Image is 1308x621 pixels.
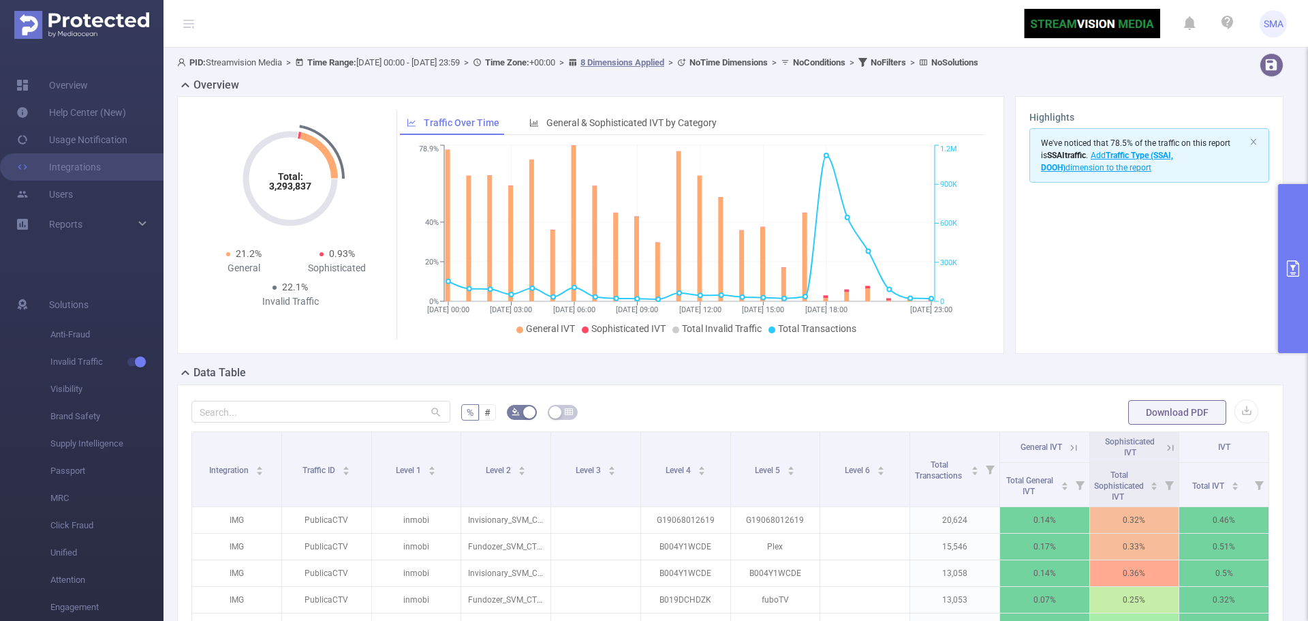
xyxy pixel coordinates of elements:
[189,57,206,67] b: PID:
[244,294,337,309] div: Invalid Traffic
[698,470,705,474] i: icon: caret-down
[282,57,295,67] span: >
[906,57,919,67] span: >
[342,464,350,472] div: Sort
[372,534,461,560] p: inmobi
[50,594,163,621] span: Engagement
[282,587,371,613] p: PublicaCTV
[1090,560,1179,586] p: 0.36%
[236,248,262,259] span: 21.2%
[396,466,423,475] span: Level 1
[682,323,762,334] span: Total Invalid Traffic
[1090,534,1179,560] p: 0.33%
[664,57,677,67] span: >
[407,118,416,127] i: icon: line-chart
[877,464,885,472] div: Sort
[460,57,473,67] span: >
[16,153,101,181] a: Integrations
[461,587,550,613] p: Fundozer_SVM_CTV_Ver_2_$4
[698,464,706,472] div: Sort
[526,323,575,334] span: General IVT
[580,57,664,67] u: 8 Dimensions Applied
[877,470,885,474] i: icon: caret-down
[290,261,384,275] div: Sophisticated
[787,464,795,472] div: Sort
[282,282,308,292] span: 22.1%
[778,323,856,334] span: Total Transactions
[1029,110,1269,125] h3: Highlights
[641,560,730,586] p: B004Y1WCDE
[1128,400,1226,425] button: Download PDF
[871,57,906,67] b: No Filters
[343,470,350,474] i: icon: caret-down
[1061,480,1069,488] div: Sort
[50,457,163,485] span: Passport
[1041,138,1230,172] span: We've noticed that 78.5% of the traffic on this report is .
[428,464,436,472] div: Sort
[1264,10,1283,37] span: SMA
[518,464,526,468] i: icon: caret-up
[343,464,350,468] i: icon: caret-up
[282,507,371,533] p: PublicaCTV
[641,507,730,533] p: G19068012619
[193,77,239,93] h2: Overview
[424,117,499,128] span: Traffic Over Time
[429,464,436,468] i: icon: caret-up
[209,466,251,475] span: Integration
[50,348,163,376] span: Invalid Traffic
[608,470,615,474] i: icon: caret-down
[461,507,550,533] p: Invisionary_SVM_CTV_$4.5
[1159,463,1179,506] i: Filter menu
[845,466,872,475] span: Level 6
[1000,534,1089,560] p: 0.17%
[608,464,616,472] div: Sort
[16,72,88,99] a: Overview
[518,464,526,472] div: Sort
[302,466,337,475] span: Traffic ID
[197,261,290,275] div: General
[555,57,568,67] span: >
[192,560,281,586] p: IMG
[679,305,721,314] tspan: [DATE] 12:00
[529,118,539,127] i: icon: bar-chart
[191,401,450,423] input: Search...
[192,507,281,533] p: IMG
[282,560,371,586] p: PublicaCTV
[16,126,127,153] a: Usage Notification
[666,466,693,475] span: Level 4
[177,58,189,67] i: icon: user
[461,560,550,586] p: Invisionary_SVM_CTV_$4.5
[372,560,461,586] p: inmobi
[877,464,885,468] i: icon: caret-up
[1179,534,1268,560] p: 0.51%
[484,407,490,418] span: #
[1006,476,1053,496] span: Total General IVT
[49,211,82,238] a: Reports
[49,291,89,318] span: Solutions
[940,145,957,154] tspan: 1.2M
[14,11,149,39] img: Protected Media
[1150,480,1158,488] div: Sort
[50,512,163,539] span: Click Fraud
[576,466,603,475] span: Level 3
[793,57,845,67] b: No Conditions
[788,464,795,468] i: icon: caret-up
[553,305,595,314] tspan: [DATE] 06:00
[16,181,73,208] a: Users
[425,258,439,267] tspan: 20%
[1070,463,1089,506] i: Filter menu
[1151,480,1158,484] i: icon: caret-up
[1061,485,1068,489] i: icon: caret-down
[1192,481,1226,491] span: Total IVT
[49,219,82,230] span: Reports
[971,464,979,472] div: Sort
[788,470,795,474] i: icon: caret-down
[940,297,944,306] tspan: 0
[591,323,666,334] span: Sophisticated IVT
[269,181,311,192] tspan: 3,293,837
[50,539,163,566] span: Unified
[731,507,820,533] p: G19068012619
[307,57,356,67] b: Time Range:
[689,57,768,67] b: No Time Dimensions
[845,57,858,67] span: >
